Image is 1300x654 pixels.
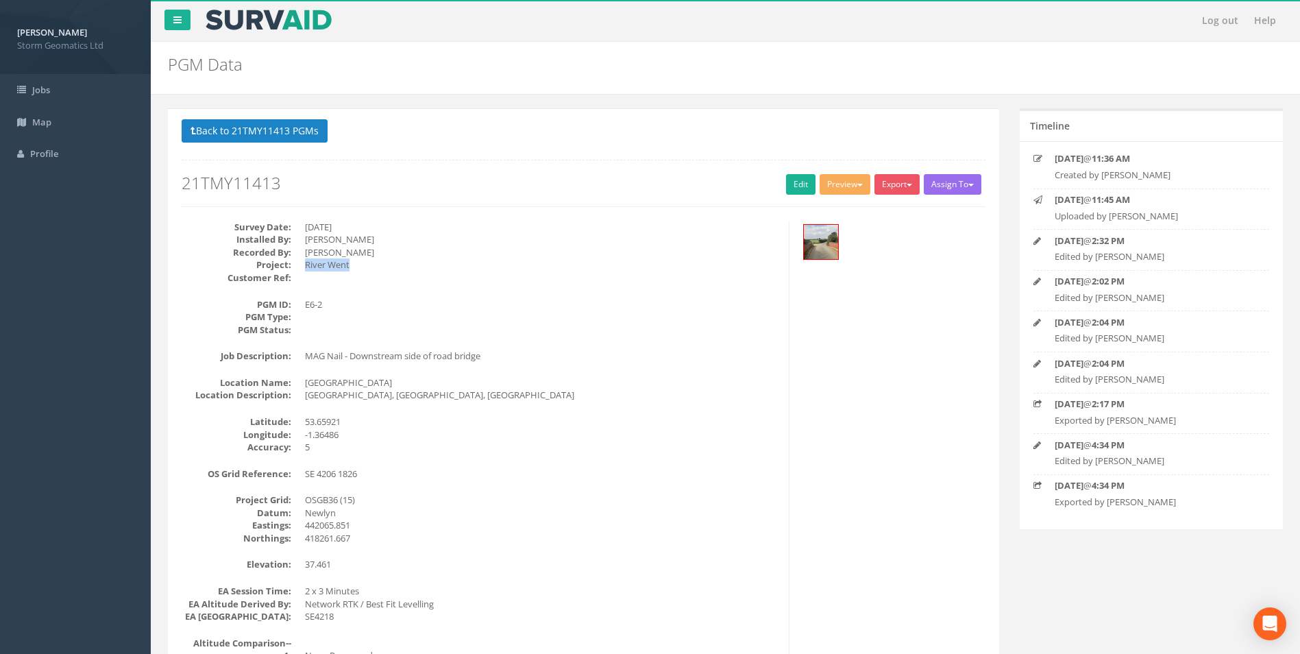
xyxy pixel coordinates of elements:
[305,558,778,571] dd: 37.461
[168,56,1094,73] h2: PGM Data
[305,585,778,598] dd: 2 x 3 Minutes
[1055,193,1083,206] strong: [DATE]
[1055,479,1083,492] strong: [DATE]
[182,221,291,234] dt: Survey Date:
[305,468,778,481] dd: SE 4206 1826
[1055,193,1248,206] p: @
[1055,275,1248,288] p: @
[1055,398,1083,410] strong: [DATE]
[182,598,291,611] dt: EA Altitude Derived By:
[305,221,778,234] dd: [DATE]
[924,174,981,195] button: Assign To
[305,494,778,507] dd: OSGB36 (15)
[1055,316,1083,328] strong: [DATE]
[182,468,291,481] dt: OS Grid Reference:
[182,350,291,363] dt: Job Description:
[820,174,870,195] button: Preview
[182,532,291,545] dt: Northings:
[182,441,291,454] dt: Accuracy:
[1055,479,1248,492] p: @
[17,23,134,51] a: [PERSON_NAME] Storm Geomatics Ltd
[1055,234,1248,247] p: @
[182,271,291,284] dt: Customer Ref:
[305,246,778,259] dd: [PERSON_NAME]
[305,428,778,441] dd: -1.36486
[182,233,291,246] dt: Installed By:
[1055,357,1083,370] strong: [DATE]
[182,558,291,571] dt: Elevation:
[182,585,291,598] dt: EA Session Time:
[1092,152,1130,165] strong: 11:36 AM
[1055,414,1248,427] p: Exported by [PERSON_NAME]
[305,389,778,402] dd: [GEOGRAPHIC_DATA], [GEOGRAPHIC_DATA], [GEOGRAPHIC_DATA]
[1055,496,1248,509] p: Exported by [PERSON_NAME]
[1055,373,1248,386] p: Edited by [PERSON_NAME]
[1055,332,1248,345] p: Edited by [PERSON_NAME]
[1030,121,1070,131] h5: Timeline
[1253,607,1286,640] div: Open Intercom Messenger
[1055,357,1248,370] p: @
[1055,455,1248,468] p: Edited by [PERSON_NAME]
[182,637,291,650] dt: Altitude Comparison--
[182,376,291,389] dt: Location Name:
[182,610,291,623] dt: EA [GEOGRAPHIC_DATA]:
[305,258,778,271] dd: River Went
[182,415,291,428] dt: Latitude:
[1055,152,1248,165] p: @
[182,119,328,143] button: Back to 21TMY11413 PGMs
[1055,275,1083,287] strong: [DATE]
[17,26,87,38] strong: [PERSON_NAME]
[1055,169,1248,182] p: Created by [PERSON_NAME]
[305,350,778,363] dd: MAG Nail - Downstream side of road bridge
[804,225,838,259] img: B5BA20C5-CBF6-4C93-9735-590730C04DDD_2DF94942-5E61-4724-AE6A-91F600467641_thumb.jpg
[305,532,778,545] dd: 418261.667
[182,174,985,192] h2: 21TMY11413
[1092,193,1130,206] strong: 11:45 AM
[182,311,291,324] dt: PGM Type:
[1092,439,1125,451] strong: 4:34 PM
[305,598,778,611] dd: Network RTK / Best Fit Levelling
[1055,152,1083,165] strong: [DATE]
[1055,250,1248,263] p: Edited by [PERSON_NAME]
[182,258,291,271] dt: Project:
[1055,439,1248,452] p: @
[182,246,291,259] dt: Recorded By:
[1092,479,1125,492] strong: 4:34 PM
[32,84,50,96] span: Jobs
[305,610,778,623] dd: SE4218
[305,298,778,311] dd: E6-2
[30,147,58,160] span: Profile
[1092,357,1125,370] strong: 2:04 PM
[305,441,778,454] dd: 5
[1055,291,1248,304] p: Edited by [PERSON_NAME]
[17,39,134,52] span: Storm Geomatics Ltd
[182,494,291,507] dt: Project Grid:
[1092,234,1125,247] strong: 2:32 PM
[1092,316,1125,328] strong: 2:04 PM
[1055,439,1083,451] strong: [DATE]
[32,116,51,128] span: Map
[1055,316,1248,329] p: @
[305,233,778,246] dd: [PERSON_NAME]
[182,428,291,441] dt: Longitude:
[182,389,291,402] dt: Location Description:
[305,376,778,389] dd: [GEOGRAPHIC_DATA]
[182,298,291,311] dt: PGM ID:
[182,507,291,520] dt: Datum:
[1055,398,1248,411] p: @
[182,519,291,532] dt: Eastings:
[786,174,815,195] a: Edit
[305,519,778,532] dd: 442065.851
[1055,234,1083,247] strong: [DATE]
[1055,210,1248,223] p: Uploaded by [PERSON_NAME]
[305,507,778,520] dd: Newlyn
[1092,275,1125,287] strong: 2:02 PM
[1092,398,1125,410] strong: 2:17 PM
[305,415,778,428] dd: 53.65921
[182,324,291,337] dt: PGM Status:
[874,174,920,195] button: Export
